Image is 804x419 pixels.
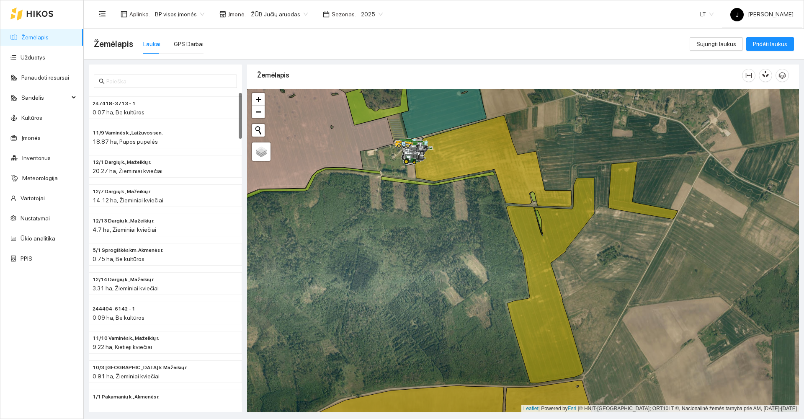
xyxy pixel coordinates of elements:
[93,246,163,254] span: 5/1 Sprogiškės km. Akmenės r.
[252,124,265,137] button: Initiate a new search
[21,255,32,262] a: PPIS
[93,334,159,342] span: 11/10 Varninės k., Mažeikių r.
[742,72,755,79] span: column-width
[93,129,163,137] span: 11/9 Varninės k., Laižuvos sen.
[361,8,383,21] span: 2025
[746,41,794,47] a: Pridėti laukus
[21,74,69,81] a: Panaudoti resursai
[93,197,163,204] span: 14.12 ha, Žieminiai kviečiai
[252,142,271,161] a: Layers
[93,314,144,321] span: 0.09 ha, Be kultūros
[155,8,204,21] span: BP visos įmonės
[21,134,41,141] a: Įmonės
[696,39,736,49] span: Sujungti laukus
[730,11,794,18] span: [PERSON_NAME]
[256,106,261,117] span: −
[219,11,226,18] span: shop
[174,39,204,49] div: GPS Darbai
[21,195,45,202] a: Vartotojai
[690,37,743,51] button: Sujungti laukus
[93,217,155,225] span: 12/13 Dargių k., Mažeikių r.
[690,41,743,47] a: Sujungti laukus
[93,158,151,166] span: 12/1 Dargių k., Mažeikių r.
[93,364,188,372] span: 10/3 Kalniškių k. Mažeikių r.
[93,109,144,116] span: 0.07 ha, Be kultūros
[99,78,105,84] span: search
[22,155,51,161] a: Inventorius
[251,8,308,21] span: ŽŪB Jučių aruodas
[21,114,42,121] a: Kultūros
[94,6,111,23] button: menu-fold
[121,11,127,18] span: layout
[523,406,539,411] a: Leaflet
[568,406,577,411] a: Esri
[94,37,133,51] span: Žemėlapis
[252,93,265,106] a: Zoom in
[21,89,69,106] span: Sandėlis
[21,215,50,222] a: Nustatymai
[228,10,246,19] span: Įmonė :
[21,235,55,242] a: Ūkio analitika
[22,175,58,181] a: Meteorologija
[143,39,160,49] div: Laukai
[252,106,265,118] a: Zoom out
[256,94,261,104] span: +
[93,226,156,233] span: 4.7 ha, Žieminiai kviečiai
[93,168,162,174] span: 20.27 ha, Žieminiai kviečiai
[257,63,742,87] div: Žemėlapis
[93,188,151,196] span: 12/7 Dargių k., Mažeikių r.
[93,285,159,292] span: 3.31 ha, Žieminiai kviečiai
[98,10,106,18] span: menu-fold
[578,406,579,411] span: |
[93,276,155,284] span: 12/14 Dargių k., Mažeikių r.
[21,34,49,41] a: Žemėlapis
[21,54,45,61] a: Užduotys
[93,305,135,313] span: 244404-6142 - 1
[332,10,356,19] span: Sezonas :
[93,100,136,108] span: 247418-3713 - 1
[93,393,160,401] span: 1/1 Pakamanių k., Akmenės r.
[746,37,794,51] button: Pridėti laukus
[742,69,755,82] button: column-width
[129,10,150,19] span: Aplinka :
[93,256,144,262] span: 0.75 ha, Be kultūros
[521,405,799,412] div: | Powered by © HNIT-[GEOGRAPHIC_DATA]; ORT10LT ©, Nacionalinė žemės tarnyba prie AM, [DATE]-[DATE]
[736,8,739,21] span: J
[93,138,158,145] span: 18.87 ha, Pupos pupelės
[93,344,152,350] span: 9.22 ha, Kietieji kviečiai
[753,39,787,49] span: Pridėti laukus
[93,373,160,380] span: 0.91 ha, Žieminiai kviečiai
[106,77,232,86] input: Paieška
[700,8,714,21] span: LT
[323,11,330,18] span: calendar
